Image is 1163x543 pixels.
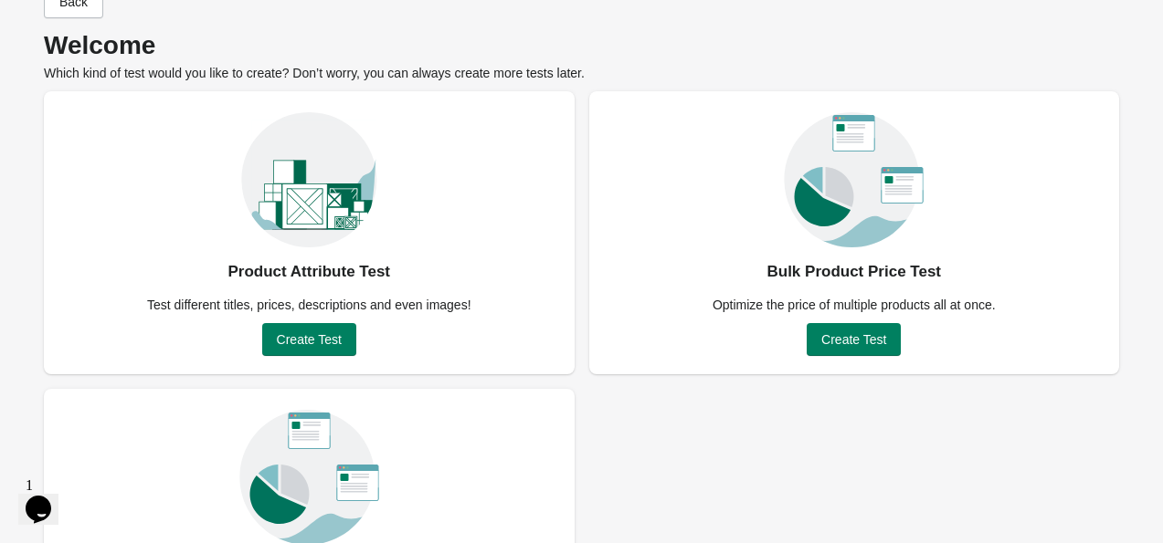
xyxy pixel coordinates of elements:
div: Bulk Product Price Test [767,257,941,287]
div: Test different titles, prices, descriptions and even images! [136,296,482,314]
div: Optimize the price of multiple products all at once. [702,296,1007,314]
div: Which kind of test would you like to create? Don’t worry, you can always create more tests later. [44,37,1119,82]
span: Create Test [821,332,886,347]
iframe: chat widget [18,470,77,525]
p: Welcome [44,37,1119,55]
div: Product Attribute Test [227,257,390,287]
span: Create Test [277,332,342,347]
button: Create Test [262,323,356,356]
button: Create Test [807,323,901,356]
